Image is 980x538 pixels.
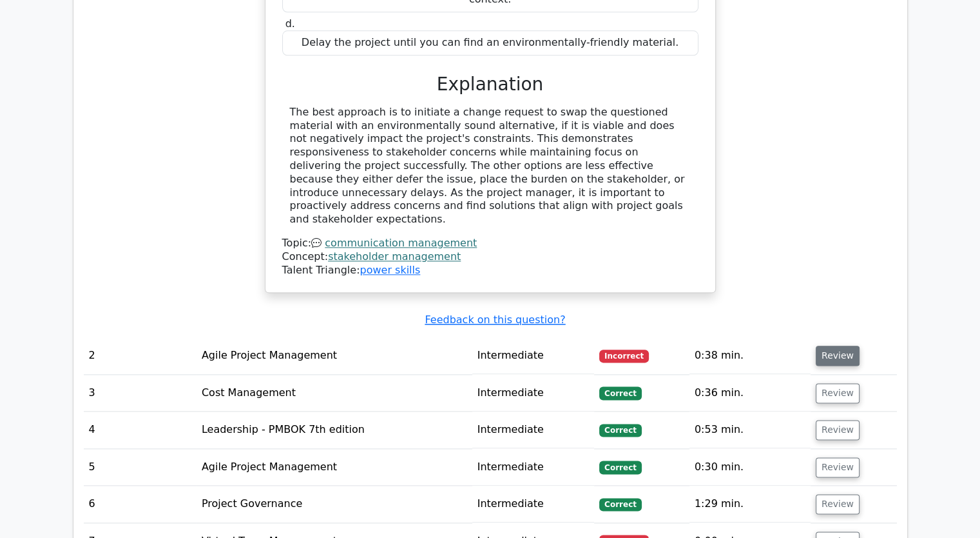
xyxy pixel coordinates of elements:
[425,314,565,326] a: Feedback on this question?
[816,494,860,514] button: Review
[84,337,197,374] td: 2
[599,461,641,473] span: Correct
[197,337,472,374] td: Agile Project Management
[816,457,860,477] button: Review
[689,375,811,412] td: 0:36 min.
[472,449,595,486] td: Intermediate
[816,383,860,403] button: Review
[197,375,472,412] td: Cost Management
[290,106,691,226] div: The best approach is to initiate a change request to swap the questioned material with an environ...
[282,237,698,250] div: Topic:
[472,337,595,374] td: Intermediate
[290,74,691,95] h3: Explanation
[84,375,197,412] td: 3
[282,30,698,55] div: Delay the project until you can find an environmentally-friendly material.
[689,449,811,486] td: 0:30 min.
[689,337,811,374] td: 0:38 min.
[197,449,472,486] td: Agile Project Management
[285,17,295,30] span: d.
[816,420,860,440] button: Review
[472,486,595,523] td: Intermediate
[197,412,472,448] td: Leadership - PMBOK 7th edition
[282,237,698,277] div: Talent Triangle:
[282,250,698,264] div: Concept:
[472,375,595,412] td: Intermediate
[599,424,641,437] span: Correct
[84,486,197,523] td: 6
[689,486,811,523] td: 1:29 min.
[599,498,641,511] span: Correct
[689,412,811,448] td: 0:53 min.
[599,386,641,399] span: Correct
[84,449,197,486] td: 5
[325,237,477,249] a: communication management
[472,412,595,448] td: Intermediate
[816,346,860,366] button: Review
[360,264,420,276] a: power skills
[328,250,461,263] a: stakeholder management
[599,350,649,363] span: Incorrect
[197,486,472,523] td: Project Governance
[84,412,197,448] td: 4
